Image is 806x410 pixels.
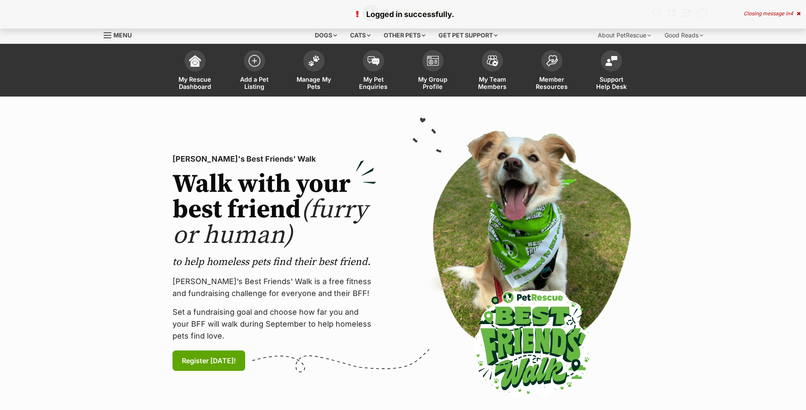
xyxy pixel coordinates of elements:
img: pet-enquiries-icon-7e3ad2cf08bfb03b45e93fb7055b45f3efa6380592205ae92323e6603595dc1f.svg [368,56,379,65]
div: Cats [344,27,376,44]
a: Support Help Desk [582,46,641,97]
div: Get pet support [433,27,503,44]
img: member-resources-icon-8e73f808a243e03378d46382f2149f9095a855e16c252ad45f914b54edf8863c.svg [546,55,558,66]
p: [PERSON_NAME]'s Best Friends' Walk [173,153,376,165]
span: My Team Members [473,76,512,90]
span: Add a Pet Listing [235,76,274,90]
img: add-pet-listing-icon-0afa8454b4691262ce3f59096e99ab1cd57d4a30225e0717b998d2c9b9846f56.svg [249,55,260,67]
p: [PERSON_NAME]’s Best Friends' Walk is a free fitness and fundraising challenge for everyone and t... [173,276,376,299]
p: Set a fundraising goal and choose how far you and your BFF will walk during September to help hom... [173,306,376,342]
a: My Team Members [463,46,522,97]
img: team-members-icon-5396bd8760b3fe7c0b43da4ab00e1e3bb1a5d9ba89233759b79545d2d3fc5d0d.svg [486,55,498,66]
span: Manage My Pets [295,76,333,90]
a: Register [DATE]! [173,350,245,371]
div: Dogs [309,27,343,44]
a: Menu [104,27,138,42]
img: manage-my-pets-icon-02211641906a0b7f246fdf0571729dbe1e7629f14944591b6c1af311fb30b64b.svg [308,55,320,66]
span: Member Resources [533,76,571,90]
a: Member Resources [522,46,582,97]
a: My Group Profile [403,46,463,97]
span: My Pet Enquiries [354,76,393,90]
div: Good Reads [659,27,709,44]
a: Manage My Pets [284,46,344,97]
span: Menu [113,31,132,39]
img: help-desk-icon-fdf02630f3aa405de69fd3d07c3f3aa587a6932b1a1747fa1d2bba05be0121f9.svg [605,56,617,66]
a: My Rescue Dashboard [165,46,225,97]
a: Add a Pet Listing [225,46,284,97]
div: About PetRescue [592,27,657,44]
span: Support Help Desk [592,76,631,90]
span: Register [DATE]! [182,356,236,366]
span: My Group Profile [414,76,452,90]
h2: Walk with your best friend [173,172,376,248]
div: Other pets [378,27,431,44]
a: My Pet Enquiries [344,46,403,97]
span: (furry or human) [173,194,368,251]
p: to help homeless pets find their best friend. [173,255,376,269]
img: dashboard-icon-eb2f2d2d3e046f16d808141f083e7271f6b2e854fb5c12c21221c1fb7104beca.svg [189,55,201,67]
span: My Rescue Dashboard [176,76,214,90]
img: group-profile-icon-3fa3cf56718a62981997c0bc7e787c4b2cf8bcc04b72c1350f741eb67cf2f40e.svg [427,56,439,66]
